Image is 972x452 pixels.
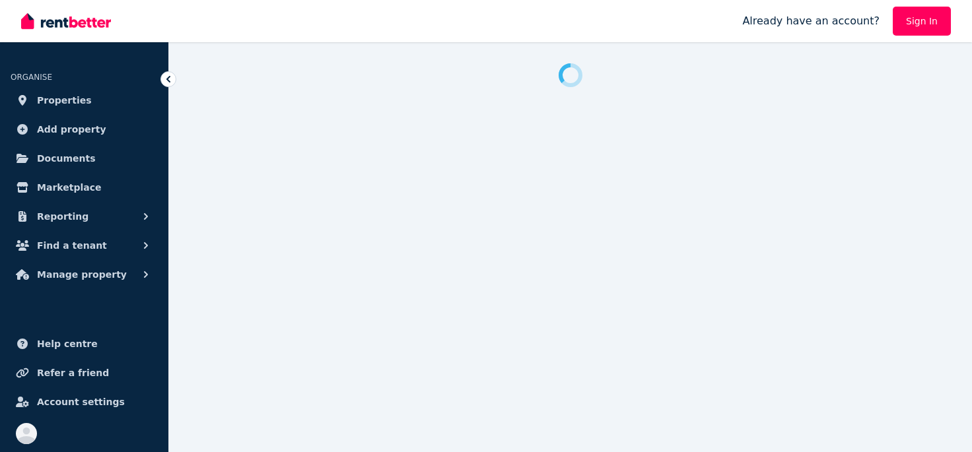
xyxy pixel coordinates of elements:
span: Refer a friend [37,365,109,381]
span: Properties [37,92,92,108]
button: Reporting [11,203,158,230]
a: Properties [11,87,158,113]
img: RentBetter [21,11,111,31]
a: Marketplace [11,174,158,201]
a: Help centre [11,331,158,357]
a: Refer a friend [11,360,158,386]
span: Add property [37,121,106,137]
span: Reporting [37,209,88,224]
button: Manage property [11,261,158,288]
span: Manage property [37,267,127,282]
span: Find a tenant [37,238,107,253]
a: Add property [11,116,158,143]
span: ORGANISE [11,73,52,82]
span: Marketplace [37,179,101,195]
a: Account settings [11,389,158,415]
span: Already have an account? [742,13,880,29]
span: Account settings [37,394,125,410]
button: Find a tenant [11,232,158,259]
a: Documents [11,145,158,172]
span: Help centre [37,336,98,352]
span: Documents [37,150,96,166]
a: Sign In [893,7,951,36]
